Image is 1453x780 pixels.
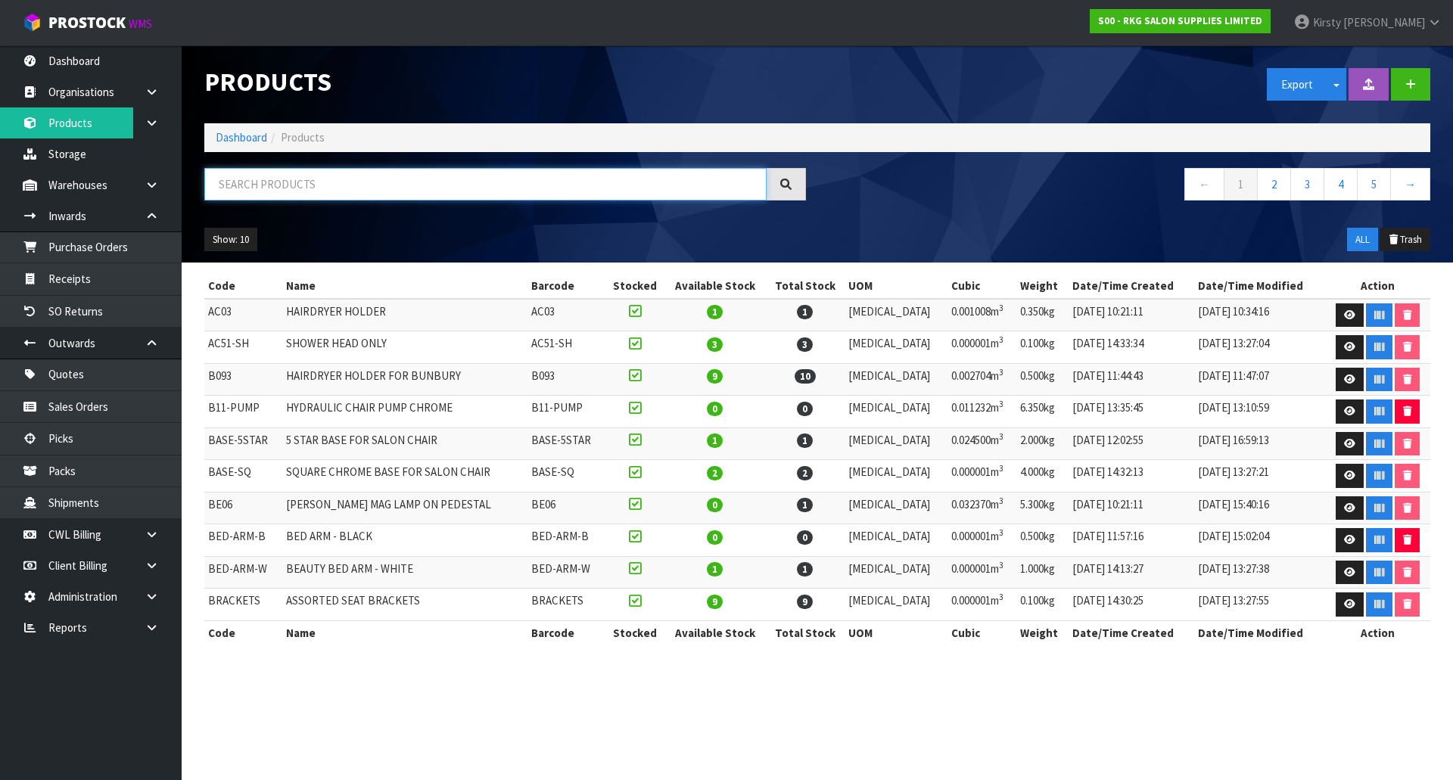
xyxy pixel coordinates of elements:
[1194,589,1324,621] td: [DATE] 13:27:55
[1069,620,1194,645] th: Date/Time Created
[1357,168,1391,200] a: 5
[845,331,947,364] td: [MEDICAL_DATA]
[1194,299,1324,331] td: [DATE] 10:34:16
[282,427,527,460] td: 5 STAR BASE FOR SALON CHAIR
[1069,589,1194,621] td: [DATE] 14:30:25
[1343,15,1425,30] span: [PERSON_NAME]
[204,589,282,621] td: BRACKETS
[282,331,527,364] td: SHOWER HEAD ONLY
[947,524,1016,557] td: 0.000001m
[947,363,1016,396] td: 0.002704m
[204,168,767,200] input: Search products
[947,331,1016,364] td: 0.000001m
[527,492,605,524] td: BE06
[1090,9,1271,33] a: S00 - RKG SALON SUPPLIES LIMITED
[527,556,605,589] td: BED-ARM-W
[281,130,325,145] span: Products
[947,427,1016,460] td: 0.024500m
[204,274,282,298] th: Code
[282,589,527,621] td: ASSORTED SEAT BRACKETS
[282,363,527,396] td: HAIRDRYER HOLDER FOR BUNBURY
[1184,168,1224,200] a: ←
[129,17,152,31] small: WMS
[527,363,605,396] td: B093
[282,524,527,557] td: BED ARM - BLACK
[1016,460,1069,493] td: 4.000kg
[797,530,813,545] span: 0
[282,460,527,493] td: SQUARE CHROME BASE FOR SALON CHAIR
[282,492,527,524] td: [PERSON_NAME] MAG LAMP ON PEDESTAL
[527,331,605,364] td: AC51-SH
[797,595,813,609] span: 9
[282,299,527,331] td: HAIRDRYER HOLDER
[1194,396,1324,428] td: [DATE] 13:10:59
[845,363,947,396] td: [MEDICAL_DATA]
[1194,492,1324,524] td: [DATE] 15:40:16
[999,560,1003,570] sup: 3
[204,331,282,364] td: AC51-SH
[1290,168,1324,200] a: 3
[829,168,1430,205] nav: Page navigation
[1069,427,1194,460] td: [DATE] 12:02:55
[1224,168,1258,200] a: 1
[1016,274,1069,298] th: Weight
[947,492,1016,524] td: 0.032370m
[797,402,813,416] span: 0
[845,396,947,428] td: [MEDICAL_DATA]
[707,530,723,545] span: 0
[605,620,664,645] th: Stocked
[999,496,1003,506] sup: 3
[1324,274,1430,298] th: Action
[1016,556,1069,589] td: 1.000kg
[707,337,723,352] span: 3
[845,556,947,589] td: [MEDICAL_DATA]
[204,427,282,460] td: BASE-5STAR
[1069,331,1194,364] td: [DATE] 14:33:34
[527,620,605,645] th: Barcode
[605,274,664,298] th: Stocked
[527,589,605,621] td: BRACKETS
[947,589,1016,621] td: 0.000001m
[845,274,947,298] th: UOM
[48,13,126,33] span: ProStock
[282,396,527,428] td: HYDRAULIC CHAIR PUMP CHROME
[797,305,813,319] span: 1
[282,274,527,298] th: Name
[797,498,813,512] span: 1
[766,620,845,645] th: Total Stock
[1016,524,1069,557] td: 0.500kg
[999,334,1003,345] sup: 3
[1194,363,1324,396] td: [DATE] 11:47:07
[216,130,267,145] a: Dashboard
[282,556,527,589] td: BEAUTY BED ARM - WHITE
[1016,396,1069,428] td: 6.350kg
[204,620,282,645] th: Code
[947,396,1016,428] td: 0.011232m
[845,460,947,493] td: [MEDICAL_DATA]
[999,367,1003,378] sup: 3
[23,13,42,32] img: cube-alt.png
[947,620,1016,645] th: Cubic
[947,460,1016,493] td: 0.000001m
[204,363,282,396] td: B093
[707,562,723,576] span: 1
[1069,556,1194,589] td: [DATE] 14:13:27
[204,492,282,524] td: BE06
[1069,396,1194,428] td: [DATE] 13:35:45
[797,337,813,352] span: 3
[204,396,282,428] td: B11-PUMP
[1016,331,1069,364] td: 0.100kg
[527,460,605,493] td: BASE-SQ
[1069,492,1194,524] td: [DATE] 10:21:11
[1390,168,1430,200] a: →
[1069,274,1194,298] th: Date/Time Created
[999,303,1003,313] sup: 3
[1016,492,1069,524] td: 5.300kg
[707,305,723,319] span: 1
[707,466,723,480] span: 2
[664,274,766,298] th: Available Stock
[1016,620,1069,645] th: Weight
[527,299,605,331] td: AC03
[1194,427,1324,460] td: [DATE] 16:59:13
[204,299,282,331] td: AC03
